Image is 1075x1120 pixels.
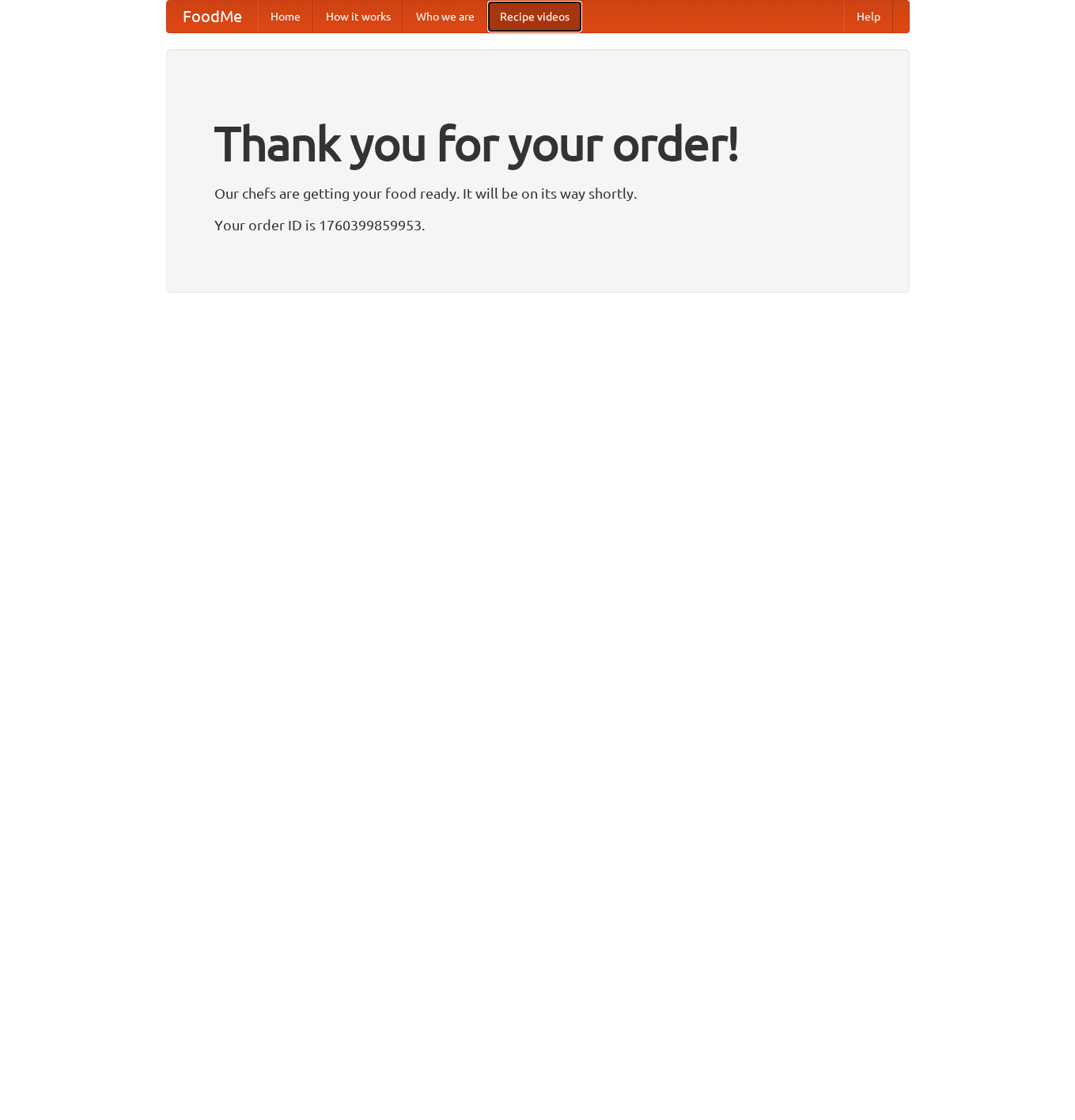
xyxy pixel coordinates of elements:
[258,1,313,32] a: Home
[403,1,487,32] a: Who we are
[214,213,861,237] p: Your order ID is 1760399859953.
[844,1,893,32] a: Help
[167,1,258,32] a: FoodMe
[214,105,861,181] h1: Thank you for your order!
[487,1,582,32] a: Recipe videos
[313,1,403,32] a: How it works
[214,181,861,205] p: Our chefs are getting your food ready. It will be on its way shortly.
